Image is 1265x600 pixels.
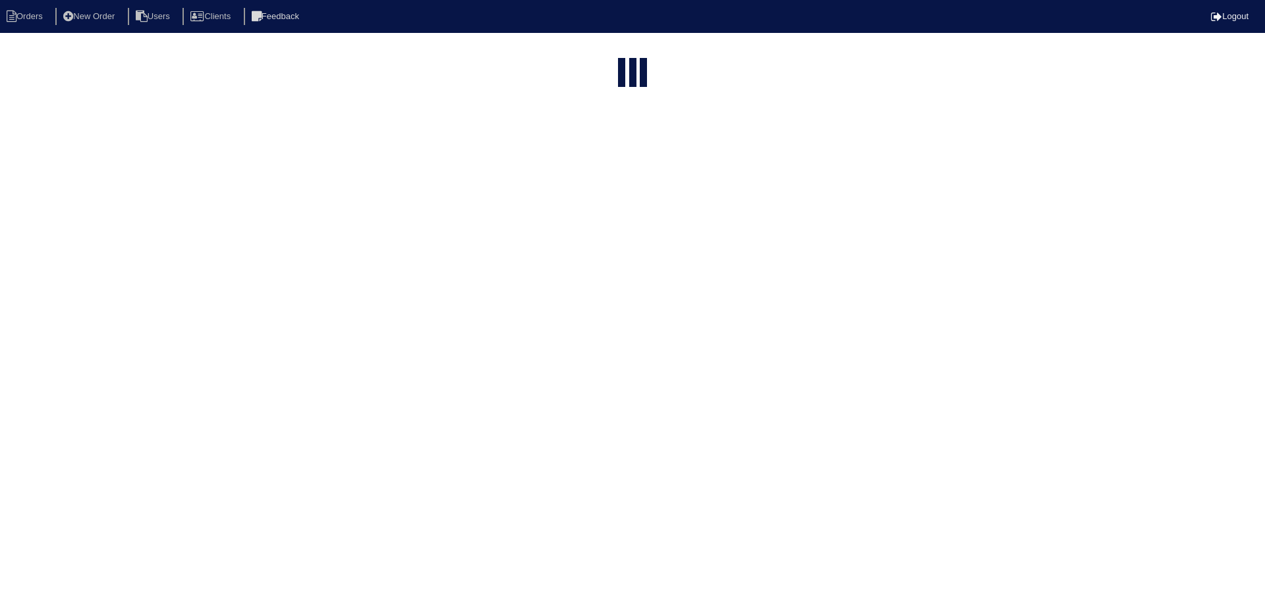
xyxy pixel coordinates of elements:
a: Logout [1211,11,1249,21]
li: Feedback [244,8,310,26]
li: New Order [55,8,125,26]
li: Clients [183,8,241,26]
li: Users [128,8,181,26]
a: Clients [183,11,241,21]
a: New Order [55,11,125,21]
div: loading... [629,58,636,92]
a: Users [128,11,181,21]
